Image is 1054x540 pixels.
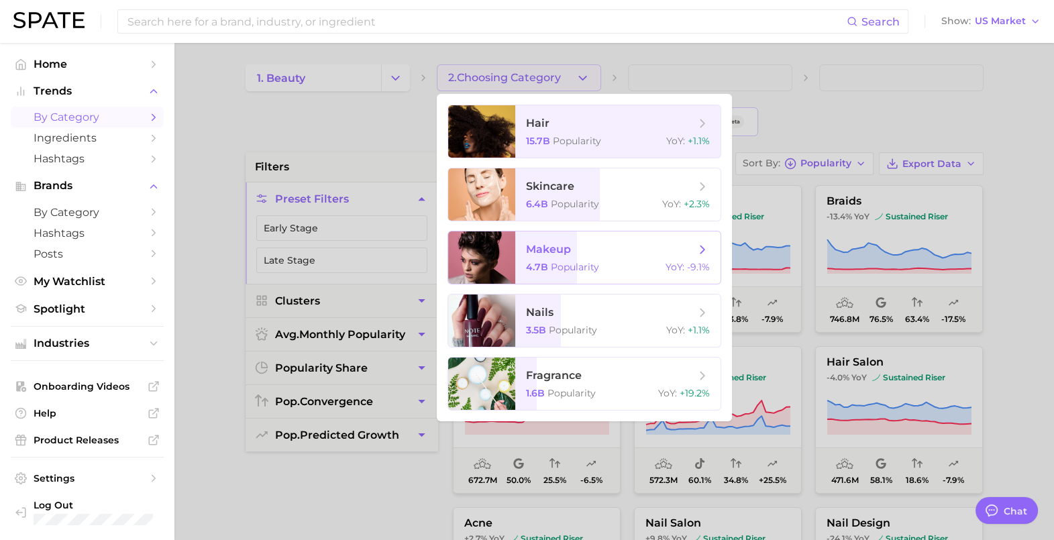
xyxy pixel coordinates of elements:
[11,333,164,354] button: Industries
[688,324,710,336] span: +1.1%
[11,81,164,101] button: Trends
[34,152,141,165] span: Hashtags
[34,85,141,97] span: Trends
[11,107,164,127] a: by Category
[34,275,141,288] span: My Watchlist
[34,472,141,484] span: Settings
[666,261,684,273] span: YoY :
[126,10,847,33] input: Search here for a brand, industry, or ingredient
[551,261,599,273] span: Popularity
[11,127,164,148] a: Ingredients
[34,227,141,239] span: Hashtags
[662,198,681,210] span: YoY :
[11,223,164,244] a: Hashtags
[526,261,548,273] span: 4.7b
[11,430,164,450] a: Product Releases
[34,131,141,144] span: Ingredients
[13,12,85,28] img: SPATE
[34,380,141,392] span: Onboarding Videos
[666,135,685,147] span: YoY :
[34,499,158,511] span: Log Out
[941,17,971,25] span: Show
[34,248,141,260] span: Posts
[11,148,164,169] a: Hashtags
[34,111,141,123] span: by Category
[526,243,571,256] span: makeup
[549,324,597,336] span: Popularity
[553,135,601,147] span: Popularity
[34,434,141,446] span: Product Releases
[938,13,1044,30] button: ShowUS Market
[11,202,164,223] a: by Category
[547,387,596,399] span: Popularity
[11,376,164,396] a: Onboarding Videos
[526,180,574,193] span: skincare
[658,387,677,399] span: YoY :
[34,337,141,349] span: Industries
[526,135,550,147] span: 15.7b
[11,403,164,423] a: Help
[688,135,710,147] span: +1.1%
[11,468,164,488] a: Settings
[11,176,164,196] button: Brands
[526,369,582,382] span: fragrance
[526,324,546,336] span: 3.5b
[11,54,164,74] a: Home
[680,387,710,399] span: +19.2%
[11,271,164,292] a: My Watchlist
[34,407,141,419] span: Help
[526,387,545,399] span: 1.6b
[684,198,710,210] span: +2.3%
[11,244,164,264] a: Posts
[975,17,1026,25] span: US Market
[526,117,549,129] span: hair
[34,303,141,315] span: Spotlight
[34,58,141,70] span: Home
[526,198,548,210] span: 6.4b
[687,261,710,273] span: -9.1%
[526,306,554,319] span: nails
[34,180,141,192] span: Brands
[861,15,900,28] span: Search
[11,495,164,529] a: Log out. Currently logged in with e-mail jefeinstein@elfbeauty.com.
[551,198,599,210] span: Popularity
[34,206,141,219] span: by Category
[11,299,164,319] a: Spotlight
[437,94,732,421] ul: 2.Choosing Category
[666,324,685,336] span: YoY :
